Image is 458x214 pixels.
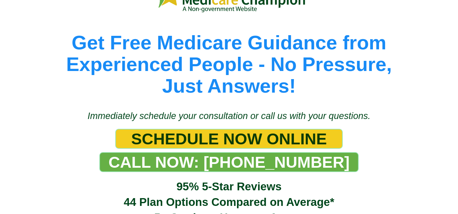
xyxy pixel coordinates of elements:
[131,129,327,148] span: SCHEDULE NOW ONLINE
[87,111,370,121] span: Immediately schedule your consultation or call us with your questions.
[176,180,281,193] span: 95% 5-Star Reviews
[99,152,359,172] a: CALL NOW: 1-888-344-8881
[115,129,343,149] a: SCHEDULE NOW ONLINE
[66,31,392,75] span: Get Free Medicare Guidance from Experienced People - No Pressure,
[124,196,334,208] span: 44 Plan Options Compared on Average*
[162,75,296,97] span: Just Answers!
[108,153,350,171] span: CALL NOW: [PHONE_NUMBER]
